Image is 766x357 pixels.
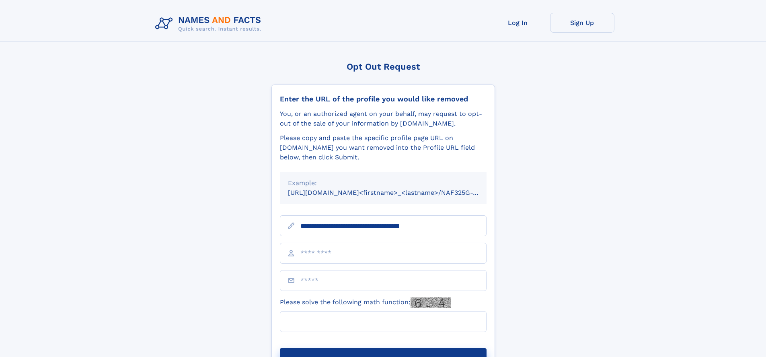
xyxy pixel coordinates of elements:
div: Opt Out Request [271,62,495,72]
div: Enter the URL of the profile you would like removed [280,95,487,103]
img: Logo Names and Facts [152,13,268,35]
a: Log In [486,13,550,33]
div: Please copy and paste the specific profile page URL on [DOMAIN_NAME] you want removed into the Pr... [280,133,487,162]
a: Sign Up [550,13,614,33]
div: Example: [288,178,478,188]
div: You, or an authorized agent on your behalf, may request to opt-out of the sale of your informatio... [280,109,487,128]
label: Please solve the following math function: [280,297,451,308]
small: [URL][DOMAIN_NAME]<firstname>_<lastname>/NAF325G-xxxxxxxx [288,189,502,196]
